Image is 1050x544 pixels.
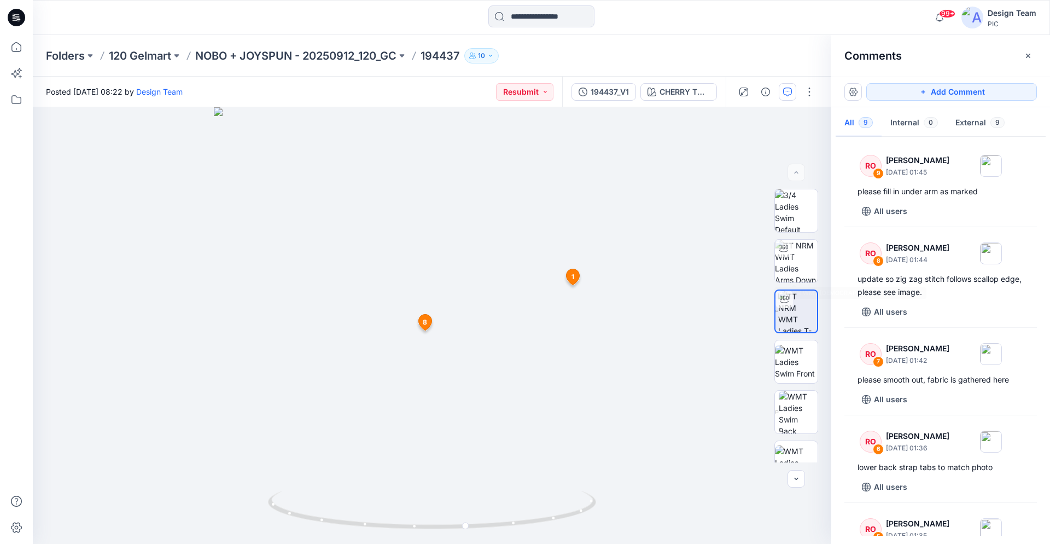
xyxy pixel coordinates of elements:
[571,83,636,101] button: 194437_V1
[844,49,902,62] h2: Comments
[988,7,1036,20] div: Design Team
[779,391,818,433] img: WMT Ladies Swim Back
[886,517,949,530] p: [PERSON_NAME]
[886,530,949,541] p: [DATE] 01:35
[939,9,955,18] span: 99+
[924,117,938,128] span: 0
[886,254,949,265] p: [DATE] 01:44
[860,431,882,453] div: RO
[886,430,949,443] p: [PERSON_NAME]
[775,345,818,379] img: WMT Ladies Swim Front
[873,531,884,542] div: 5
[857,185,1024,198] div: please fill in under arm as marked
[961,7,983,28] img: avatar
[836,109,882,137] button: All
[857,202,912,220] button: All users
[660,86,710,98] div: CHERRY TOMATO
[859,117,873,128] span: 9
[857,303,912,321] button: All users
[873,356,884,367] div: 7
[591,86,629,98] div: 194437_V1
[464,48,499,63] button: 10
[874,305,907,319] p: All users
[857,373,1024,386] div: please smooth out, fabric is gathered here
[860,242,882,264] div: RO
[46,86,183,97] span: Posted [DATE] 08:22 by
[874,393,907,406] p: All users
[640,83,717,101] button: CHERRY TOMATO
[873,168,884,179] div: 9
[195,48,396,63] a: NOBO + JOYSPUN - 20250912_120_GC
[757,83,774,101] button: Details
[857,273,1024,299] div: update so zig zag stitch follows scallop edge, please see image.
[778,291,817,332] img: TT NRM WMT Ladies T-Pose
[873,256,884,267] div: 8
[46,48,85,63] a: Folders
[857,461,1024,474] div: lower back strap tabs to match photo
[874,481,907,494] p: All users
[860,155,882,177] div: RO
[886,154,949,167] p: [PERSON_NAME]
[866,83,1037,101] button: Add Comment
[886,355,949,366] p: [DATE] 01:42
[857,391,912,408] button: All users
[882,109,947,137] button: Internal
[775,240,818,282] img: TT NRM WMT Ladies Arms Down
[886,443,949,454] p: [DATE] 01:36
[886,342,949,355] p: [PERSON_NAME]
[775,445,818,480] img: WMT Ladies Swim Left
[886,167,949,178] p: [DATE] 01:45
[988,20,1036,28] div: PIC
[873,444,884,455] div: 6
[109,48,171,63] a: 120 Gelmart
[886,241,949,254] p: [PERSON_NAME]
[874,205,907,218] p: All users
[860,343,882,365] div: RO
[990,117,1005,128] span: 9
[421,48,460,63] p: 194437
[947,109,1013,137] button: External
[478,50,485,62] p: 10
[775,189,818,232] img: 3/4 Ladies Swim Default
[136,87,183,96] a: Design Team
[857,478,912,496] button: All users
[860,518,882,540] div: RO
